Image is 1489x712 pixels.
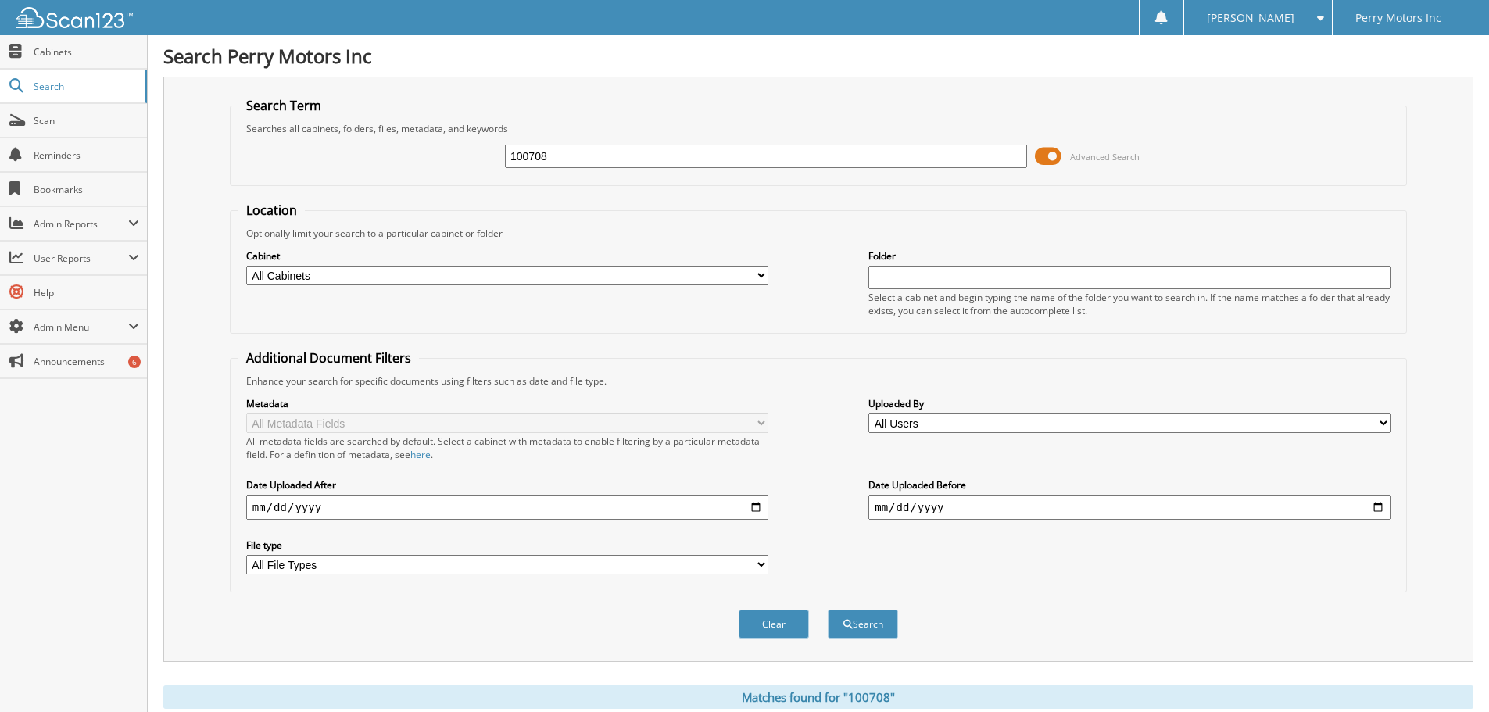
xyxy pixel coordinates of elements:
[34,286,139,299] span: Help
[34,45,139,59] span: Cabinets
[238,349,419,367] legend: Additional Document Filters
[246,478,768,492] label: Date Uploaded After
[128,356,141,368] div: 6
[1070,151,1140,163] span: Advanced Search
[34,114,139,127] span: Scan
[868,478,1391,492] label: Date Uploaded Before
[34,217,128,231] span: Admin Reports
[163,685,1473,709] div: Matches found for "100708"
[868,397,1391,410] label: Uploaded By
[246,435,768,461] div: All metadata fields are searched by default. Select a cabinet with metadata to enable filtering b...
[34,148,139,162] span: Reminders
[828,610,898,639] button: Search
[238,374,1398,388] div: Enhance your search for specific documents using filters such as date and file type.
[34,252,128,265] span: User Reports
[163,43,1473,69] h1: Search Perry Motors Inc
[246,397,768,410] label: Metadata
[16,7,133,28] img: scan123-logo-white.svg
[868,291,1391,317] div: Select a cabinet and begin typing the name of the folder you want to search in. If the name match...
[34,80,137,93] span: Search
[34,355,139,368] span: Announcements
[868,249,1391,263] label: Folder
[238,122,1398,135] div: Searches all cabinets, folders, files, metadata, and keywords
[1355,13,1441,23] span: Perry Motors Inc
[34,320,128,334] span: Admin Menu
[238,97,329,114] legend: Search Term
[868,495,1391,520] input: end
[739,610,809,639] button: Clear
[34,183,139,196] span: Bookmarks
[238,202,305,219] legend: Location
[1207,13,1294,23] span: [PERSON_NAME]
[238,227,1398,240] div: Optionally limit your search to a particular cabinet or folder
[410,448,431,461] a: here
[246,495,768,520] input: start
[246,249,768,263] label: Cabinet
[246,538,768,552] label: File type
